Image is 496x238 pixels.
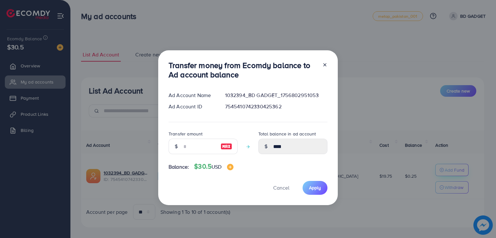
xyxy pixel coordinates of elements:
button: Cancel [265,181,297,195]
div: Ad Account ID [163,103,220,110]
label: Transfer amount [169,131,202,137]
div: 7545410742330425362 [220,103,333,110]
img: image [221,143,232,150]
h4: $30.5 [194,163,233,171]
span: Apply [309,184,321,191]
img: image [227,164,233,170]
span: Cancel [273,184,289,191]
label: Total balance in ad account [258,131,316,137]
span: USD [212,163,222,170]
div: 1032394_BD GADGET_1756802951053 [220,92,333,99]
button: Apply [303,181,327,195]
div: Ad Account Name [163,92,220,99]
span: Balance: [169,163,189,171]
h3: Transfer money from Ecomdy balance to Ad account balance [169,61,317,79]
